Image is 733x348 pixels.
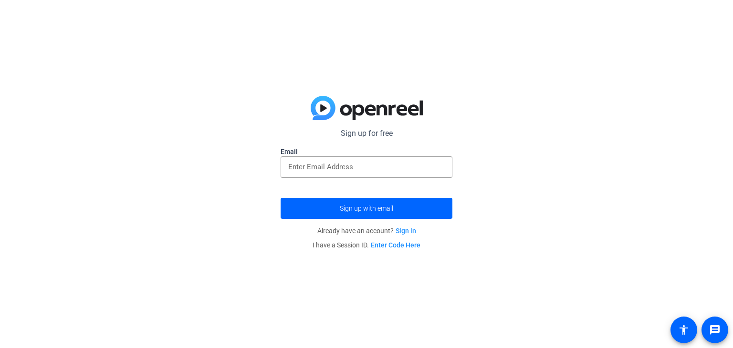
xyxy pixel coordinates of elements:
span: Already have an account? [317,227,416,235]
label: Email [281,147,452,156]
p: Sign up for free [281,128,452,139]
span: I have a Session ID. [313,241,420,249]
input: Enter Email Address [288,161,445,173]
button: Sign up with email [281,198,452,219]
img: blue-gradient.svg [311,96,423,121]
a: Sign in [396,227,416,235]
a: Enter Code Here [371,241,420,249]
mat-icon: message [709,324,721,336]
mat-icon: accessibility [678,324,690,336]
